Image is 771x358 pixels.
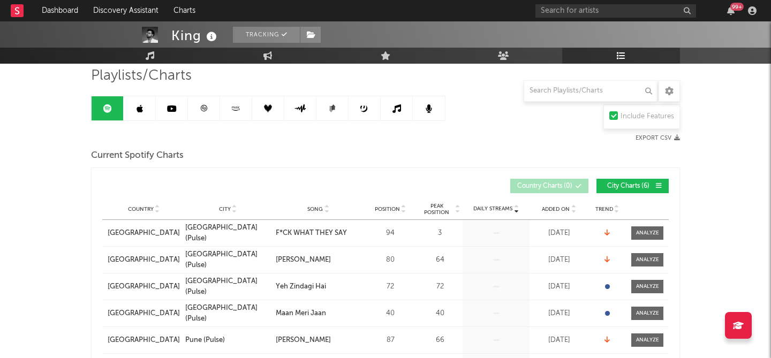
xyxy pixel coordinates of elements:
span: Country Charts ( 0 ) [517,183,572,189]
span: Current Spotify Charts [91,149,184,162]
div: 87 [366,335,414,346]
div: 40 [366,308,414,319]
div: [DATE] [532,335,586,346]
a: [PERSON_NAME] [276,255,361,265]
a: F*CK WHAT THEY SAY [276,228,361,239]
div: [PERSON_NAME] [276,255,331,265]
a: [GEOGRAPHIC_DATA] (Pulse) [185,223,270,243]
div: [DATE] [532,308,586,319]
div: Yeh Zindagi Hai [276,281,326,292]
span: City [219,206,231,212]
a: [GEOGRAPHIC_DATA] [108,281,180,292]
span: Position [375,206,400,212]
a: [GEOGRAPHIC_DATA] (Pulse) [185,249,270,270]
span: City Charts ( 6 ) [603,183,653,189]
button: Country Charts(0) [510,179,588,193]
div: 40 [420,308,460,319]
input: Search Playlists/Charts [524,80,657,102]
a: [GEOGRAPHIC_DATA] (Pulse) [185,276,270,297]
a: Yeh Zindagi Hai [276,281,361,292]
a: Maan Meri Jaan [276,308,361,319]
div: 3 [420,228,460,239]
div: 94 [366,228,414,239]
div: 72 [420,281,460,292]
div: 80 [366,255,414,265]
a: [GEOGRAPHIC_DATA] [108,228,180,239]
div: King [171,27,220,44]
span: Peak Position [420,203,453,216]
span: Daily Streams [473,205,512,213]
a: [PERSON_NAME] [276,335,361,346]
div: [DATE] [532,255,586,265]
div: Include Features [621,110,674,123]
span: Country [128,206,154,212]
div: Pune (Pulse) [185,335,225,346]
a: [GEOGRAPHIC_DATA] [108,255,180,265]
div: 64 [420,255,460,265]
button: Export CSV [636,135,680,141]
a: Pune (Pulse) [185,335,270,346]
a: [GEOGRAPHIC_DATA] (Pulse) [185,303,270,324]
button: Tracking [233,27,300,43]
div: [DATE] [532,228,586,239]
div: F*CK WHAT THEY SAY [276,228,347,239]
span: Added On [542,206,570,212]
button: City Charts(6) [596,179,669,193]
div: 99 + [730,3,744,11]
span: Playlists/Charts [91,70,192,82]
input: Search for artists [535,4,696,18]
div: [DATE] [532,281,586,292]
div: 66 [420,335,460,346]
span: Song [307,206,323,212]
div: [PERSON_NAME] [276,335,331,346]
button: 99+ [727,6,735,15]
a: [GEOGRAPHIC_DATA] [108,308,180,319]
span: Trend [595,206,613,212]
div: 72 [366,281,414,292]
a: [GEOGRAPHIC_DATA] [108,335,180,346]
div: Maan Meri Jaan [276,308,326,319]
